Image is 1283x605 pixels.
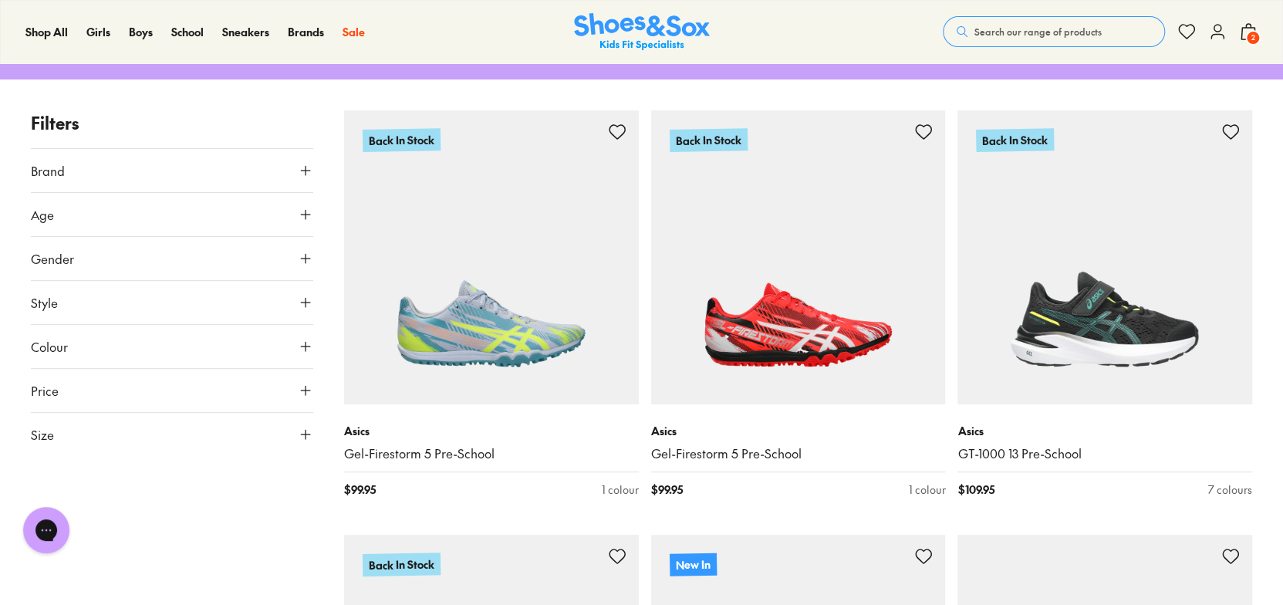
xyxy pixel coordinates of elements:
[31,237,313,280] button: Gender
[363,128,441,152] p: Back In Stock
[363,553,441,576] p: Back In Stock
[25,24,68,39] span: Shop All
[288,24,324,40] a: Brands
[31,425,54,444] span: Size
[651,423,946,439] p: Asics
[343,24,365,39] span: Sale
[651,110,946,405] a: Back In Stock
[31,161,65,180] span: Brand
[31,293,58,312] span: Style
[86,24,110,39] span: Girls
[574,13,710,51] img: SNS_Logo_Responsive.svg
[669,128,747,152] p: Back In Stock
[129,24,153,39] span: Boys
[1208,482,1252,498] div: 7 colours
[344,482,376,498] span: $ 99.95
[574,13,710,51] a: Shoes & Sox
[344,445,639,462] a: Gel-Firestorm 5 Pre-School
[31,413,313,456] button: Size
[1245,30,1261,46] span: 2
[129,24,153,40] a: Boys
[344,423,639,439] p: Asics
[957,423,1252,439] p: Asics
[25,24,68,40] a: Shop All
[31,249,74,268] span: Gender
[15,502,77,559] iframe: Gorgias live chat messenger
[344,110,639,405] a: Back In Stock
[31,325,313,368] button: Colour
[957,445,1252,462] a: GT-1000 13 Pre-School
[31,149,313,192] button: Brand
[957,110,1252,405] a: Back In Stock
[957,482,994,498] span: $ 109.95
[943,16,1165,47] button: Search our range of products
[974,25,1102,39] span: Search our range of products
[31,205,54,224] span: Age
[908,482,945,498] div: 1 colour
[602,482,639,498] div: 1 colour
[171,24,204,40] a: School
[651,445,946,462] a: Gel-Firestorm 5 Pre-School
[222,24,269,40] a: Sneakers
[976,128,1054,152] p: Back In Stock
[31,381,59,400] span: Price
[31,193,313,236] button: Age
[31,110,313,136] p: Filters
[222,24,269,39] span: Sneakers
[31,369,313,412] button: Price
[86,24,110,40] a: Girls
[1239,15,1258,49] button: 2
[31,281,313,324] button: Style
[31,337,68,356] span: Colour
[651,482,683,498] span: $ 99.95
[669,553,716,576] p: New In
[343,24,365,40] a: Sale
[171,24,204,39] span: School
[288,24,324,39] span: Brands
